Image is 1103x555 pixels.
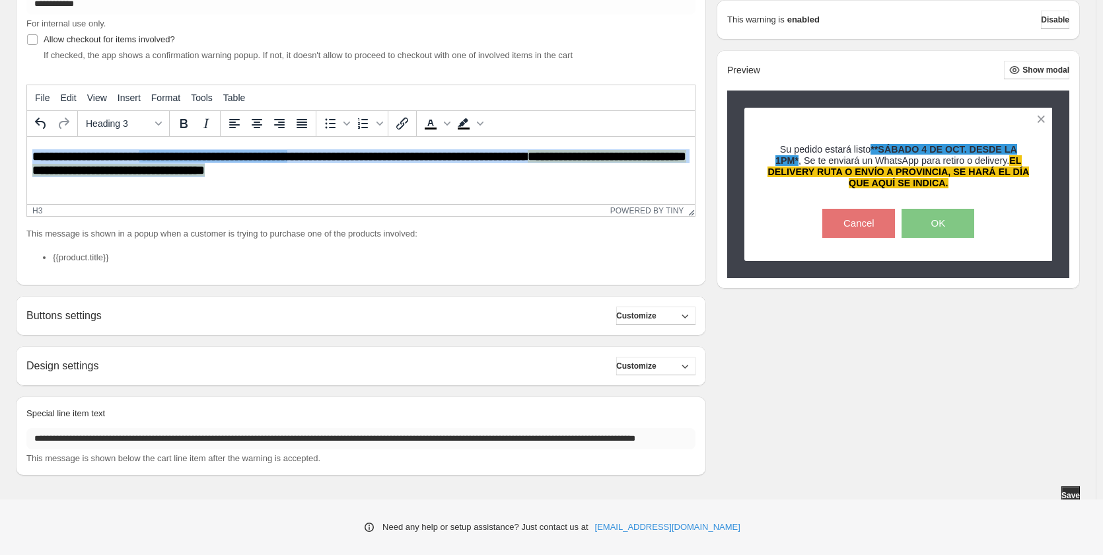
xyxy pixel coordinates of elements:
span: **SÁBADO 4 DE OCT. DESDE LA 1PM* [775,144,1017,166]
span: Tools [191,92,213,103]
button: Bold [172,112,195,135]
button: Justify [291,112,313,135]
button: Formats [81,112,166,135]
h2: Design settings [26,359,98,372]
p: This message is shown in a popup when a customer is trying to purchase one of the products involved: [26,227,695,240]
button: Italic [195,112,217,135]
a: [EMAIL_ADDRESS][DOMAIN_NAME] [595,521,740,534]
div: Resize [684,205,695,216]
h3: Su pedido estará listo , Se te enviará un WhatsApp para retiro o delivery. [767,144,1030,190]
span: EL DELIVERY RUTA O ENVÍO A PROVINCIA, SE HARÁ EL DÍA QUE AQUÍ SE INDICA. [767,155,1029,188]
span: Customize [616,311,657,321]
button: Disable [1041,11,1069,29]
button: Insert/edit link [391,112,413,135]
div: Bullet list [319,112,352,135]
button: Customize [616,357,695,375]
button: OK [902,209,974,238]
li: {{product.title}} [53,251,695,264]
button: Redo [52,112,75,135]
span: File [35,92,50,103]
div: h3 [32,206,42,215]
span: Format [151,92,180,103]
span: If checked, the app shows a confirmation warning popup. If not, it doesn't allow to proceed to ch... [44,50,573,60]
iframe: Rich Text Area [27,137,695,204]
h2: Preview [727,65,760,76]
div: Numbered list [352,112,385,135]
span: Table [223,92,245,103]
span: Edit [61,92,77,103]
span: Special line item text [26,408,105,418]
strong: enabled [787,13,820,26]
button: Align left [223,112,246,135]
span: Save [1061,490,1080,501]
a: Powered by Tiny [610,206,684,215]
span: View [87,92,107,103]
button: Align center [246,112,268,135]
h2: Buttons settings [26,309,102,322]
span: Customize [616,361,657,371]
span: Heading 3 [86,118,151,129]
span: This message is shown below the cart line item after the warning is accepted. [26,453,320,463]
button: Align right [268,112,291,135]
span: Show modal [1022,65,1069,75]
span: For internal use only. [26,18,106,28]
div: Text color [419,112,452,135]
span: Insert [118,92,141,103]
span: Disable [1041,15,1069,25]
span: Allow checkout for items involved? [44,34,175,44]
div: Background color [452,112,485,135]
button: Undo [30,112,52,135]
button: Show modal [1004,61,1069,79]
p: This warning is [727,13,785,26]
button: Save [1061,486,1080,505]
button: Cancel [822,209,895,238]
button: Customize [616,307,695,325]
